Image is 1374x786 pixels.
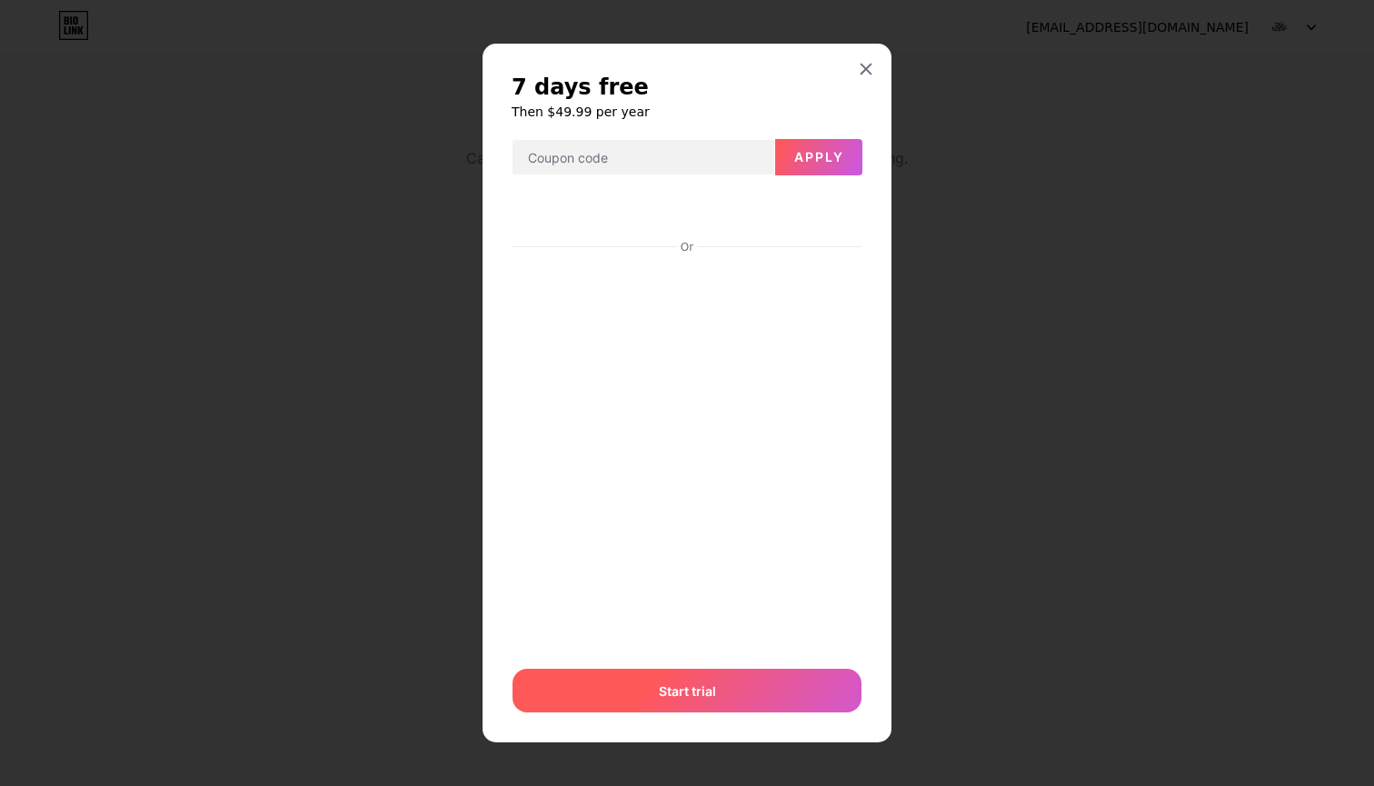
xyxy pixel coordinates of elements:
iframe: Bảo mật khung nhập liệu thanh toán [509,256,865,651]
span: Start trial [659,682,716,701]
h6: Then $49.99 per year [512,103,862,121]
input: Coupon code [513,140,774,176]
button: Apply [775,139,862,175]
span: 7 days free [512,73,649,102]
div: Or [677,240,697,254]
iframe: Bảo mật khung nút thanh toán [513,191,861,234]
span: Apply [794,149,844,164]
